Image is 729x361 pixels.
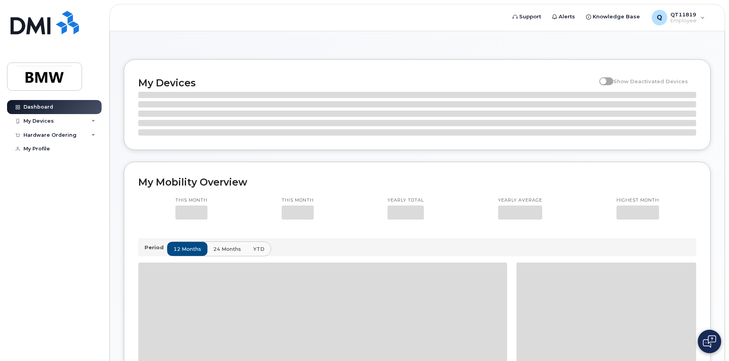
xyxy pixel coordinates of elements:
p: This month [175,197,207,204]
h2: My Devices [138,77,595,89]
span: 24 months [213,245,241,253]
p: Yearly total [388,197,424,204]
p: Highest month [616,197,659,204]
span: YTD [253,245,264,253]
h2: My Mobility Overview [138,176,696,188]
img: Open chat [703,335,716,348]
p: Period [145,244,167,251]
p: Yearly average [498,197,542,204]
input: Show Deactivated Devices [599,74,606,80]
span: Show Deactivated Devices [613,78,688,84]
p: This month [282,197,314,204]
